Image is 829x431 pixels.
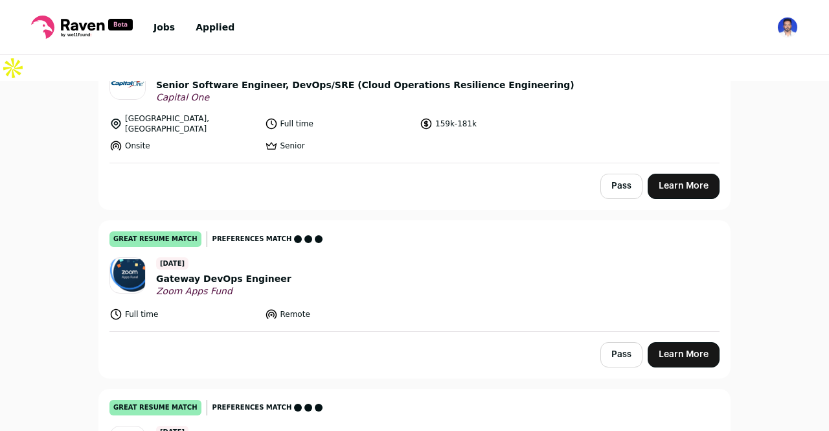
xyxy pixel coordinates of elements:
[109,139,257,152] li: Onsite
[265,113,413,134] li: Full time
[265,139,413,152] li: Senior
[212,401,292,414] span: Preferences match
[600,174,642,199] button: Pass
[212,233,292,246] span: Preferences match
[156,92,574,104] span: Capital One
[777,17,798,38] img: 16329026-medium_jpg
[156,78,574,92] span: Senior Software Engineer, DevOps/SRE (Cloud Operations Resilience Engineering)
[777,17,798,38] button: Open dropdown
[156,257,188,270] span: [DATE]
[99,27,730,163] a: great resume match Preferences match [DATE] Senior Software Engineer, DevOps/SRE (Cloud Operation...
[99,221,730,331] a: great resume match Preferences match [DATE] Gateway DevOps Engineer Zoom Apps Fund Full time Remote
[109,308,257,321] li: Full time
[109,113,257,134] li: [GEOGRAPHIC_DATA], [GEOGRAPHIC_DATA]
[109,231,201,247] div: great resume match
[420,113,567,134] li: 159k-181k
[265,308,413,321] li: Remote
[600,342,642,367] button: Pass
[110,259,145,292] img: 33bbecf70ac6b4c04a9f175ac9cf30e0480b8a135825ed336af066b7b2c51798.jpg
[109,400,201,415] div: great resume match
[156,286,291,297] span: Zoom Apps Fund
[648,342,720,367] a: Learn More
[648,174,720,199] a: Learn More
[156,272,291,286] span: Gateway DevOps Engineer
[110,64,145,99] img: 24b4cd1a14005e1eb0453b1a75ab48f7ab5ae425408ff78ab99c55fada566dcb.jpg
[196,22,234,32] a: Applied
[153,22,175,32] a: Jobs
